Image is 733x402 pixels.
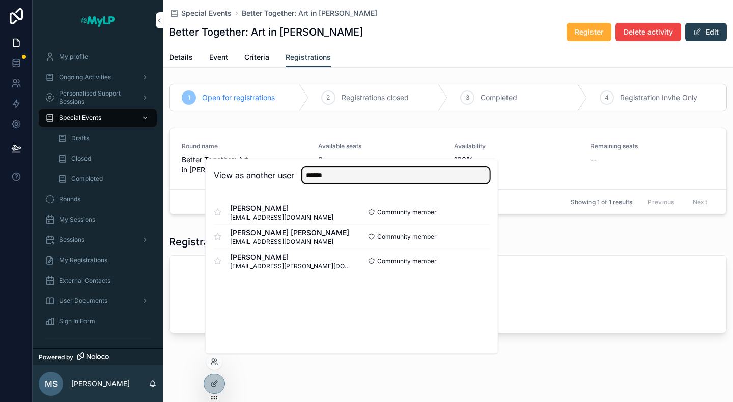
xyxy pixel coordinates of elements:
[39,231,157,249] a: Sessions
[615,23,681,41] button: Delete activity
[59,276,110,285] span: External Contacts
[39,312,157,330] a: Sign In Form
[230,252,352,262] span: [PERSON_NAME]
[318,142,442,150] span: Available seats
[182,154,306,175] span: Better Together: Art in [PERSON_NAME]
[326,94,330,102] span: 2
[342,92,409,103] span: Registrations closed
[230,227,349,237] span: [PERSON_NAME] [PERSON_NAME]
[51,129,157,147] a: Drafts
[481,92,517,103] span: Completed
[39,48,157,66] a: My profile
[71,134,89,142] span: Drafts
[39,88,157,107] a: Personalised Support Sessions
[230,237,349,245] span: [EMAIL_ADDRESS][DOMAIN_NAME]
[59,297,107,305] span: User Documents
[59,215,95,224] span: My Sessions
[209,52,228,63] span: Event
[59,256,107,264] span: My Registrations
[169,235,233,249] h1: Registrations
[169,48,193,69] a: Details
[286,52,331,63] span: Registrations
[214,169,294,181] h2: View as another user
[33,41,163,348] div: scrollable content
[169,25,363,39] h1: Better Together: Art in [PERSON_NAME]
[286,48,331,68] a: Registrations
[202,92,275,103] span: Open for registrations
[33,348,163,365] a: Powered by
[624,27,673,37] span: Delete activity
[59,53,88,61] span: My profile
[377,208,437,216] span: Community member
[71,379,130,389] p: [PERSON_NAME]
[80,12,116,28] img: App logo
[59,317,95,325] span: Sign In Form
[188,94,190,102] span: 1
[169,52,193,63] span: Details
[244,52,269,63] span: Criteria
[39,353,73,361] span: Powered by
[209,48,228,69] a: Event
[244,48,269,69] a: Criteria
[39,251,157,269] a: My Registrations
[39,68,157,86] a: Ongoing Activities
[605,94,609,102] span: 4
[59,73,111,81] span: Ongoing Activities
[242,8,377,18] a: Better Together: Art in [PERSON_NAME]
[454,142,578,150] span: Availability
[620,92,697,103] span: Registration Invite Only
[71,175,103,183] span: Completed
[571,198,632,206] span: Showing 1 of 1 results
[39,109,157,127] a: Special Events
[59,236,84,244] span: Sessions
[59,89,133,106] span: Personalised Support Sessions
[71,154,91,163] span: Closed
[230,262,352,270] span: [EMAIL_ADDRESS][PERSON_NAME][DOMAIN_NAME]
[685,23,727,41] button: Edit
[39,190,157,208] a: Rounds
[51,149,157,168] a: Closed
[575,27,603,37] span: Register
[39,292,157,310] a: User Documents
[590,154,597,165] span: --
[466,94,469,102] span: 3
[39,210,157,229] a: My Sessions
[39,271,157,290] a: External Contacts
[51,170,157,188] a: Completed
[230,203,333,213] span: [PERSON_NAME]
[318,154,442,165] span: 0
[377,232,437,240] span: Community member
[230,213,333,221] span: [EMAIL_ADDRESS][DOMAIN_NAME]
[169,8,232,18] a: Special Events
[454,154,578,165] span: 100%
[181,8,232,18] span: Special Events
[590,142,715,150] span: Remaining seats
[377,257,437,265] span: Community member
[45,378,58,390] span: MS
[59,114,101,122] span: Special Events
[59,195,80,203] span: Rounds
[182,142,306,150] span: Round name
[170,128,726,190] a: Round nameBetter Together: Art in [PERSON_NAME]Available seats0Availability100%Remaining seats--
[567,23,611,41] button: Register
